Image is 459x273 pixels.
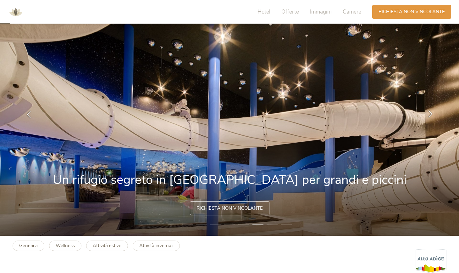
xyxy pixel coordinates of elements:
[379,9,445,15] span: Richiesta non vincolante
[133,241,180,251] a: Attività invernali
[257,8,270,15] span: Hotel
[6,3,25,21] img: AMONTI & LUNARIS Wellnessresort
[139,242,173,249] b: Attività invernali
[13,241,44,251] a: Generica
[56,242,75,249] b: Wellness
[86,241,128,251] a: Attività estive
[343,8,361,15] span: Camere
[310,8,332,15] span: Immagini
[6,9,25,14] a: AMONTI & LUNARIS Wellnessresort
[49,241,81,251] a: Wellness
[281,8,299,15] span: Offerte
[19,242,38,249] b: Generica
[93,242,121,249] b: Attività estive
[196,205,263,212] span: Richiesta non vincolante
